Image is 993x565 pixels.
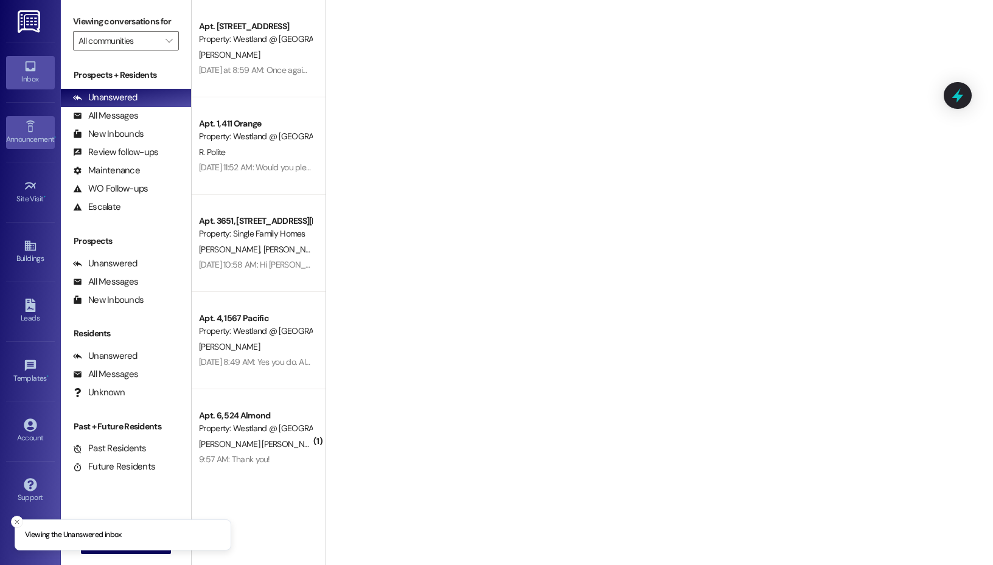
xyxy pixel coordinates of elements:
span: • [54,133,56,142]
img: ResiDesk Logo [18,10,43,33]
div: [DATE] 11:52 AM: Would you please take $55 off of next month"s rent because I had no choice but t... [199,162,871,173]
div: Maintenance [73,164,140,177]
div: Residents [61,327,191,340]
div: Apt. 1, 411 Orange [199,117,312,130]
div: Unanswered [73,91,138,104]
p: Viewing the Unanswered inbox [25,530,122,541]
div: Past + Future Residents [61,420,191,433]
div: Escalate [73,201,120,213]
span: [PERSON_NAME] [199,244,263,255]
span: [PERSON_NAME] [199,341,260,352]
div: Unanswered [73,350,138,362]
span: [PERSON_NAME] [263,244,324,255]
span: • [47,372,49,381]
div: Apt. 4, 1567 Pacific [199,312,312,325]
div: Future Residents [73,460,155,473]
div: [DATE] 8:49 AM: Yes you do. Also I sent you a text about me getting a reminder of my rent payment... [199,356,844,367]
span: [PERSON_NAME] [PERSON_NAME] [199,438,326,449]
div: WO Follow-ups [73,182,148,195]
span: R. Polite [199,147,226,158]
a: Inbox [6,56,55,89]
div: Unanswered [73,257,138,270]
a: Account [6,415,55,448]
div: Property: Westland @ [GEOGRAPHIC_DATA] (3360) [199,130,312,143]
div: Review follow-ups [73,146,158,159]
div: All Messages [73,368,138,381]
div: Unknown [73,386,125,399]
div: All Messages [73,276,138,288]
div: Property: Single Family Homes [199,227,312,240]
a: Buildings [6,235,55,268]
label: Viewing conversations for [73,12,179,31]
i:  [165,36,172,46]
button: Close toast [11,516,23,528]
a: Site Visit • [6,176,55,209]
div: 9:57 AM: Thank you! [199,454,270,465]
div: Apt. [STREET_ADDRESS] [199,20,312,33]
div: Property: Westland @ [GEOGRAPHIC_DATA] (3297) [199,325,312,338]
a: Templates • [6,355,55,388]
div: Prospects [61,235,191,248]
div: New Inbounds [73,294,144,307]
div: New Inbounds [73,128,144,140]
a: Leads [6,295,55,328]
span: • [44,193,46,201]
div: Prospects + Residents [61,69,191,81]
div: All Messages [73,109,138,122]
input: All communities [78,31,159,50]
div: Property: Westland @ [GEOGRAPHIC_DATA] (3284) [199,422,312,435]
span: [PERSON_NAME] [199,49,260,60]
div: Apt. 3651, [STREET_ADDRESS][PERSON_NAME] [199,215,312,227]
a: Support [6,474,55,507]
div: Property: Westland @ [GEOGRAPHIC_DATA] (3391) [199,33,312,46]
div: Apt. 6, 524 Almond [199,409,312,422]
div: Past Residents [73,442,147,455]
div: [DATE] at 8:59 AM: Once again sorry for replying so late [199,64,394,75]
